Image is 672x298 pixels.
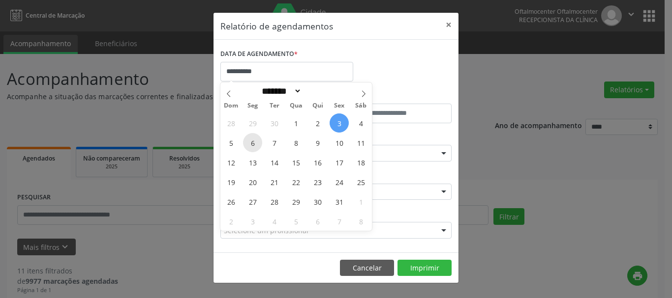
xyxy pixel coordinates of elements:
[221,172,241,191] span: Outubro 19, 2025
[286,113,305,133] span: Outubro 1, 2025
[286,192,305,211] span: Outubro 29, 2025
[330,113,349,133] span: Outubro 3, 2025
[329,103,350,109] span: Sex
[338,88,452,104] label: ATÉ
[265,212,284,231] span: Novembro 4, 2025
[302,86,334,96] input: Year
[308,153,327,172] span: Outubro 16, 2025
[351,212,370,231] span: Novembro 8, 2025
[243,133,262,152] span: Outubro 6, 2025
[243,212,262,231] span: Novembro 3, 2025
[286,133,305,152] span: Outubro 8, 2025
[286,212,305,231] span: Novembro 5, 2025
[258,86,302,96] select: Month
[243,192,262,211] span: Outubro 27, 2025
[330,133,349,152] span: Outubro 10, 2025
[351,192,370,211] span: Novembro 1, 2025
[439,13,458,37] button: Close
[243,113,262,133] span: Setembro 29, 2025
[351,172,370,191] span: Outubro 25, 2025
[351,113,370,133] span: Outubro 4, 2025
[351,153,370,172] span: Outubro 18, 2025
[330,153,349,172] span: Outubro 17, 2025
[242,103,264,109] span: Seg
[265,192,284,211] span: Outubro 28, 2025
[220,103,242,109] span: Dom
[265,172,284,191] span: Outubro 21, 2025
[286,172,305,191] span: Outubro 22, 2025
[285,103,307,109] span: Qua
[221,133,241,152] span: Outubro 5, 2025
[351,133,370,152] span: Outubro 11, 2025
[308,212,327,231] span: Novembro 6, 2025
[286,153,305,172] span: Outubro 15, 2025
[220,20,333,32] h5: Relatório de agendamentos
[308,113,327,133] span: Outubro 2, 2025
[221,212,241,231] span: Novembro 2, 2025
[264,103,285,109] span: Ter
[265,113,284,133] span: Setembro 30, 2025
[221,153,241,172] span: Outubro 12, 2025
[330,172,349,191] span: Outubro 24, 2025
[221,113,241,133] span: Setembro 28, 2025
[308,133,327,152] span: Outubro 9, 2025
[265,153,284,172] span: Outubro 14, 2025
[308,192,327,211] span: Outubro 30, 2025
[307,103,329,109] span: Qui
[220,47,298,62] label: DATA DE AGENDAMENTO
[330,192,349,211] span: Outubro 31, 2025
[308,172,327,191] span: Outubro 23, 2025
[397,260,452,276] button: Imprimir
[265,133,284,152] span: Outubro 7, 2025
[224,225,308,236] span: Selecione um profissional
[221,192,241,211] span: Outubro 26, 2025
[330,212,349,231] span: Novembro 7, 2025
[340,260,394,276] button: Cancelar
[243,172,262,191] span: Outubro 20, 2025
[243,153,262,172] span: Outubro 13, 2025
[350,103,372,109] span: Sáb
